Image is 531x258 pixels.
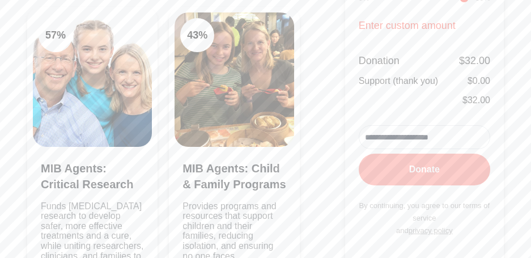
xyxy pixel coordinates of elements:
[359,200,490,237] p: By continuing, you agree to our terms of service and
[359,53,400,69] div: Donation
[182,160,286,192] h3: MIB Agents: Child & Family Programs
[465,55,490,66] span: 32.00
[39,18,73,52] div: 57 %
[468,74,490,88] div: $
[359,20,456,31] a: Enter custom amount
[459,53,490,69] div: $
[41,160,144,192] h3: MIB Agents: Critical Research
[462,94,490,107] div: $
[359,74,439,88] div: Support (thank you)
[33,12,152,147] img: Clean Air Task Force
[175,12,294,147] img: Clean Cooking Alliance
[409,226,453,235] a: privacy policy
[468,95,490,105] span: 32.00
[180,18,214,52] div: 43 %
[473,76,490,86] span: 0.00
[359,154,490,185] button: Donate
